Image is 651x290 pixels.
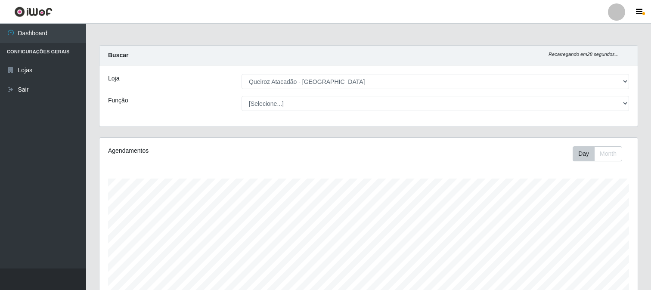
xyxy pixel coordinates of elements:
img: CoreUI Logo [14,6,53,17]
label: Loja [108,74,119,83]
div: First group [573,146,622,161]
strong: Buscar [108,52,128,59]
i: Recarregando em 28 segundos... [549,52,619,57]
div: Toolbar with button groups [573,146,629,161]
div: Agendamentos [108,146,318,155]
label: Função [108,96,128,105]
button: Month [594,146,622,161]
button: Day [573,146,595,161]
